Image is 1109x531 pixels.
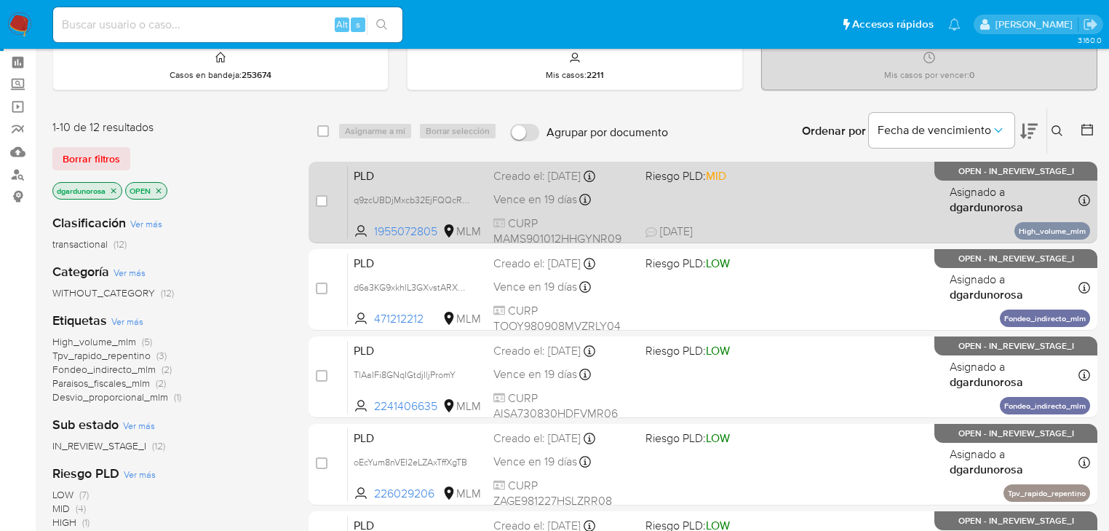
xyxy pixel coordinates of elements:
[53,15,402,34] input: Buscar usuario o caso...
[948,18,961,31] a: Notificaciones
[995,17,1078,31] p: michelleangelica.rodriguez@mercadolibre.com.mx
[336,17,348,31] span: Alt
[852,17,934,32] span: Accesos rápidos
[356,17,360,31] span: s
[367,15,397,35] button: search-icon
[1083,17,1098,32] a: Salir
[1078,34,1102,46] span: 3.160.0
